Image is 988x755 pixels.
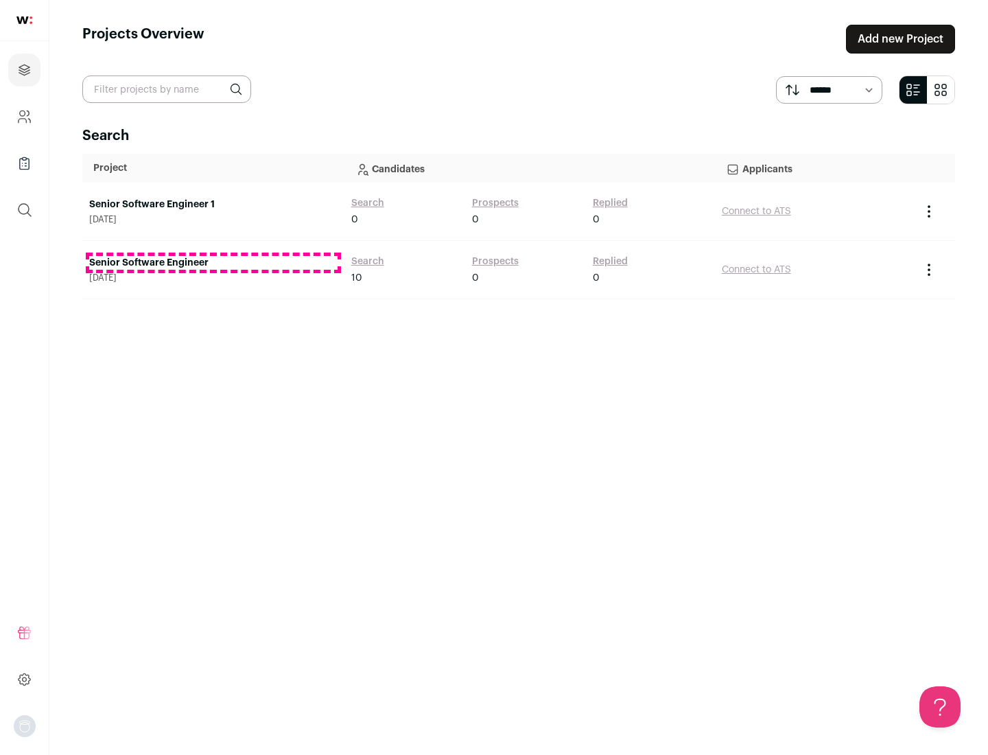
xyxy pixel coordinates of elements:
[82,75,251,103] input: Filter projects by name
[726,154,903,182] p: Applicants
[593,271,600,285] span: 0
[89,214,338,225] span: [DATE]
[8,100,40,133] a: Company and ATS Settings
[472,271,479,285] span: 0
[351,271,362,285] span: 10
[14,715,36,737] img: nopic.png
[8,54,40,86] a: Projects
[472,196,519,210] a: Prospects
[472,255,519,268] a: Prospects
[593,255,628,268] a: Replied
[16,16,32,24] img: wellfound-shorthand-0d5821cbd27db2630d0214b213865d53afaa358527fdda9d0ea32b1df1b89c2c.svg
[722,207,791,216] a: Connect to ATS
[14,715,36,737] button: Open dropdown
[89,198,338,211] a: Senior Software Engineer 1
[921,203,937,220] button: Project Actions
[351,196,384,210] a: Search
[472,213,479,226] span: 0
[355,154,704,182] p: Candidates
[8,147,40,180] a: Company Lists
[846,25,955,54] a: Add new Project
[82,25,204,54] h1: Projects Overview
[919,686,961,728] iframe: Help Scout Beacon - Open
[93,161,333,175] p: Project
[593,213,600,226] span: 0
[722,265,791,275] a: Connect to ATS
[351,255,384,268] a: Search
[351,213,358,226] span: 0
[921,262,937,278] button: Project Actions
[82,126,955,146] h2: Search
[89,256,338,270] a: Senior Software Engineer
[89,272,338,283] span: [DATE]
[593,196,628,210] a: Replied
